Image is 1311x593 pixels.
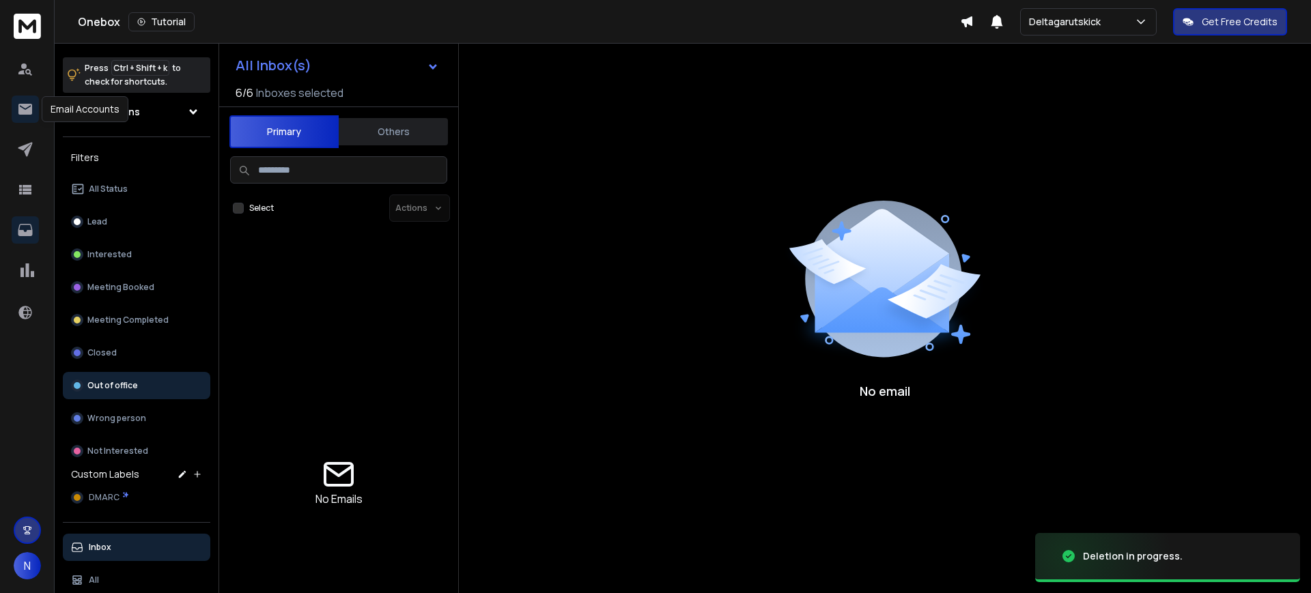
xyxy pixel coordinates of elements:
[229,115,339,148] button: Primary
[78,12,960,31] div: Onebox
[236,85,253,101] span: 6 / 6
[89,184,128,194] p: All Status
[63,98,210,126] button: All Campaigns
[111,60,169,76] span: Ctrl + Shift + k
[339,117,448,147] button: Others
[63,208,210,235] button: Lead
[87,413,146,424] p: Wrong person
[1173,8,1287,35] button: Get Free Credits
[85,61,181,89] p: Press to check for shortcuts.
[42,96,128,122] div: Email Accounts
[128,12,195,31] button: Tutorial
[87,315,169,326] p: Meeting Completed
[63,484,210,511] button: DMARC
[63,306,210,334] button: Meeting Completed
[236,59,311,72] h1: All Inbox(s)
[89,542,111,553] p: Inbox
[63,534,210,561] button: Inbox
[63,372,210,399] button: Out of office
[63,339,210,366] button: Closed
[63,274,210,301] button: Meeting Booked
[63,437,210,465] button: Not Interested
[63,241,210,268] button: Interested
[14,552,41,579] button: N
[1202,15,1278,29] p: Get Free Credits
[256,85,343,101] h3: Inboxes selected
[89,492,119,503] span: DMARC
[225,52,450,79] button: All Inbox(s)
[89,575,99,585] p: All
[249,203,274,214] label: Select
[1029,15,1106,29] p: Deltagarutskick
[71,467,139,481] h3: Custom Labels
[63,405,210,432] button: Wrong person
[87,380,138,391] p: Out of office
[87,249,132,260] p: Interested
[87,282,154,293] p: Meeting Booked
[1083,549,1183,563] div: Deletion in progress.
[63,148,210,167] h3: Filters
[87,446,148,457] p: Not Interested
[87,347,117,358] p: Closed
[315,491,363,507] p: No Emails
[63,175,210,203] button: All Status
[87,216,107,227] p: Lead
[860,381,910,401] p: No email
